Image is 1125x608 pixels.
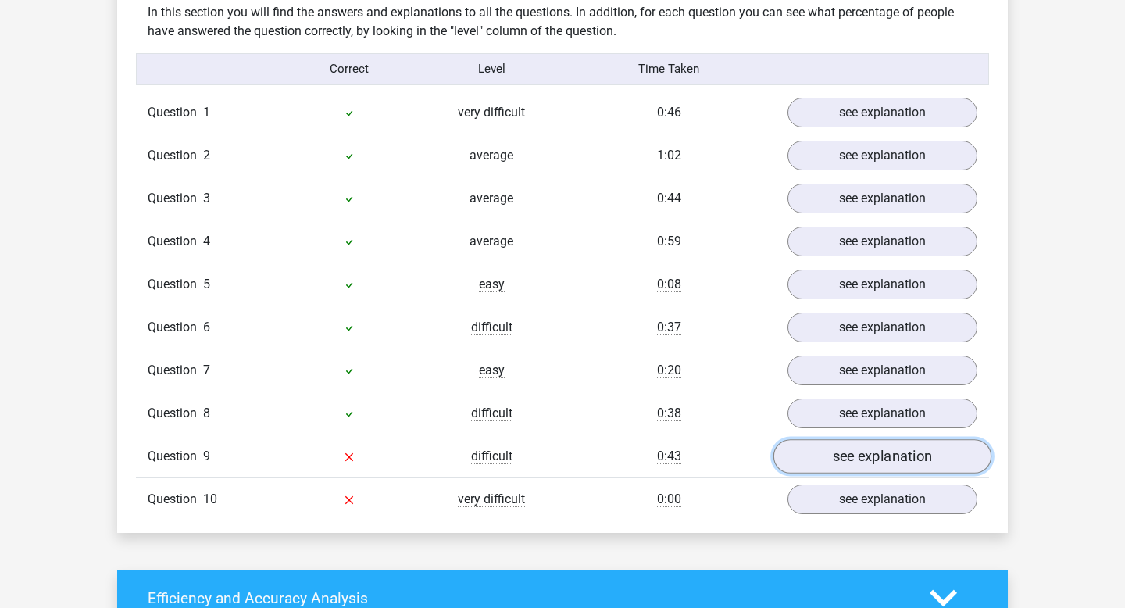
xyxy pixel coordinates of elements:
span: 7 [203,363,210,377]
span: 0:59 [657,234,681,249]
span: very difficult [458,105,525,120]
a: see explanation [787,313,977,342]
span: 1:02 [657,148,681,163]
span: 5 [203,277,210,291]
span: average [470,234,513,249]
span: 8 [203,406,210,420]
a: see explanation [787,270,977,299]
span: 9 [203,449,210,463]
span: 3 [203,191,210,206]
span: average [470,191,513,206]
span: Question [148,146,203,165]
span: 0:20 [657,363,681,378]
a: see explanation [787,399,977,428]
span: 2 [203,148,210,163]
span: 0:43 [657,449,681,464]
span: Question [148,189,203,208]
span: 0:08 [657,277,681,292]
span: Question [148,361,203,380]
a: see explanation [787,356,977,385]
span: easy [479,277,505,292]
span: very difficult [458,492,525,507]
span: easy [479,363,505,378]
span: 0:38 [657,406,681,421]
span: Question [148,103,203,122]
a: see explanation [787,184,977,213]
span: 6 [203,320,210,334]
span: Question [148,490,203,509]
span: 10 [203,492,217,506]
span: 0:44 [657,191,681,206]
span: difficult [471,406,512,421]
a: see explanation [773,439,991,474]
span: 4 [203,234,210,249]
div: In this section you will find the answers and explanations to all the questions. In addition, for... [136,3,989,41]
span: average [470,148,513,163]
a: see explanation [787,98,977,127]
div: Time Taken [562,60,776,78]
span: difficult [471,449,512,464]
span: 0:37 [657,320,681,335]
a: see explanation [787,141,977,170]
span: Question [148,318,203,337]
div: Correct [279,60,421,78]
span: 0:00 [657,492,681,507]
span: Question [148,232,203,251]
h4: Efficiency and Accuracy Analysis [148,589,906,607]
span: 1 [203,105,210,120]
a: see explanation [787,227,977,256]
span: difficult [471,320,512,335]
span: Question [148,447,203,466]
a: see explanation [787,485,977,514]
span: Question [148,404,203,423]
div: Level [420,60,562,78]
span: Question [148,275,203,294]
span: 0:46 [657,105,681,120]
